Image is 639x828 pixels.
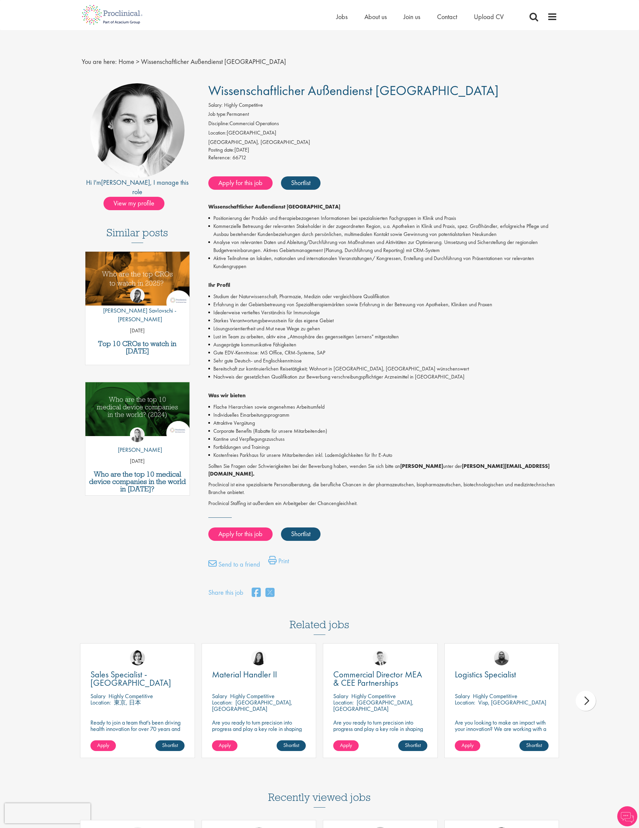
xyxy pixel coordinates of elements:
img: Top 10 Medical Device Companies 2024 [85,382,190,436]
p: Ready to join a team that's been driving health innovation for over 70 years and build a career y... [90,719,185,745]
a: View my profile [103,198,171,207]
img: Nic Choa [130,650,145,665]
a: Shortlist [155,740,185,751]
p: Highly Competitive [473,692,517,700]
a: Hannah Burke [PERSON_NAME] [113,427,162,458]
div: Hi I'm , I manage this role [82,178,193,197]
span: Salary [90,692,105,700]
a: Apply [212,740,237,751]
span: Wissenschaftlicher Außendienst [GEOGRAPHIC_DATA] [141,57,286,66]
li: Analyse von relevanten Daten und Ableitung/Durchführung von Maßnahmen und Aktivitäten zur Optimie... [208,238,558,254]
p: [PERSON_NAME] Savlovschi - [PERSON_NAME] [85,306,190,323]
a: Send to a friend [208,559,260,573]
a: Apply [455,740,480,751]
p: 東京, 日本 [114,698,141,706]
a: About us [364,12,387,21]
span: Salary [333,692,348,700]
a: Contact [437,12,457,21]
li: Attraktive Vergütung [208,419,558,427]
li: Commercial Operations [208,120,558,129]
span: View my profile [103,197,164,210]
a: Join us [404,12,420,21]
a: Material Handler II [212,670,306,679]
label: Location: [208,129,227,137]
p: Proclinical ist eine spezialisierte Personalberatung, die berufliche Chancen in der pharmazeutisc... [208,481,558,496]
a: Jobs [336,12,348,21]
span: Posting date: [208,146,234,153]
span: Wissenschaftlicher Außendienst [GEOGRAPHIC_DATA] [208,82,499,99]
span: Apply [219,742,231,749]
p: Highly Competitive [230,692,275,700]
p: Are you looking to make an impact with your innovation? We are working with a well-established ph... [455,719,549,751]
li: Aktive Teilnahme an lokalen, nationalen und internationalen Veranstaltungen/ Kongressen, Erstellu... [208,254,558,270]
a: Shortlist [277,740,306,751]
span: Apply [461,742,474,749]
label: Reference: [208,154,231,162]
a: Nicolas Daniel [373,650,388,665]
a: Shortlist [519,740,549,751]
p: Highly Competitive [351,692,396,700]
a: Top 10 CROs to watch in [DATE] [89,340,186,355]
img: imeage of recruiter Greta Prestel [90,83,185,178]
strong: [PERSON_NAME][EMAIL_ADDRESS][DOMAIN_NAME]. [208,463,550,477]
li: Kostenfreies Parkhaus für unsere Mitarbeitenden inkl. Lademöglichkeiten für Ihr E-Auto [208,451,558,459]
h3: Related jobs [290,602,349,635]
p: Proclinical Staffing ist außerdem ein Arbeitgeber der Chancengleichheit. [208,500,558,507]
img: Hannah Burke [130,427,145,442]
a: breadcrumb link [119,57,134,66]
iframe: reCAPTCHA [5,803,90,823]
strong: [PERSON_NAME] [400,463,443,470]
li: Lust im Team zu arbeiten, aktiv eine „Atmosphäre des gegenseitigen Lernens" mitgestalten [208,333,558,341]
label: Share this job [208,588,243,597]
span: Location: [90,698,111,706]
img: Numhom Sudsok [251,650,266,665]
li: Sehr gute Deutsch- und Englischkenntnisse [208,357,558,365]
p: [PERSON_NAME] [113,445,162,454]
p: Are you ready to turn precision into progress and play a key role in shaping the future of pharma... [212,719,306,738]
a: Logistics Specialist [455,670,549,679]
span: Salary [212,692,227,700]
a: Link to a post [85,382,190,441]
p: [GEOGRAPHIC_DATA], [GEOGRAPHIC_DATA] [212,698,292,713]
img: Ashley Bennett [494,650,509,665]
label: Discipline: [208,120,229,128]
span: > [136,57,139,66]
a: Theodora Savlovschi - Wicks [PERSON_NAME] Savlovschi - [PERSON_NAME] [85,288,190,327]
a: Apply for this job [208,176,273,190]
li: Bereitschaft zur kontinuierlichen Reisetätigkeit; Wohnort in [GEOGRAPHIC_DATA], [GEOGRAPHIC_DATA]... [208,365,558,373]
a: Apply [90,740,116,751]
a: Who are the top 10 medical device companies in the world in [DATE]? [89,471,186,493]
a: Print [268,556,289,569]
span: Upload CV [474,12,504,21]
img: Top 10 CROs 2025 | Proclinical [85,252,190,306]
a: Commercial Director MEA & CEE Partnerships [333,670,427,687]
div: next [576,691,596,711]
h3: Recently viewed jobs [268,775,371,808]
a: Shortlist [398,740,427,751]
span: Material Handler II [212,669,277,680]
span: Logistics Specialist [455,669,516,680]
a: Sales Specialist - [GEOGRAPHIC_DATA] [90,670,185,687]
strong: Wissenschaftlicher Außendienst [GEOGRAPHIC_DATA] [208,203,340,210]
p: Are you ready to turn precision into progress and play a key role in shaping the future of pharma... [333,719,427,738]
p: Sollten Sie Fragen oder Schwierigkeiten bei der Bewerbung haben, wenden Sie sich bitte an unter der [208,463,558,478]
p: [GEOGRAPHIC_DATA], [GEOGRAPHIC_DATA] [333,698,414,713]
div: [DATE] [208,146,558,154]
li: Flache Hierarchien sowie angenehmes Arbeitsumfeld [208,403,558,411]
img: Theodora Savlovschi - Wicks [130,288,145,303]
p: Visp, [GEOGRAPHIC_DATA] [478,698,546,706]
span: Apply [97,742,109,749]
p: Highly Competitive [109,692,153,700]
span: Location: [212,698,232,706]
span: Location: [455,698,475,706]
label: Salary: [208,101,223,109]
img: Chatbot [617,806,637,826]
li: Positionierung der Produkt- und therapiebezogenen Informationen bei spezialisierten Fachgruppen i... [208,214,558,222]
div: Job description [208,203,558,507]
li: Nachweis der gesetzlichen Qualifikation zur Bewerbung verschreibungspflichtiger Arzneimittel in [... [208,373,558,381]
span: Location: [333,698,354,706]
